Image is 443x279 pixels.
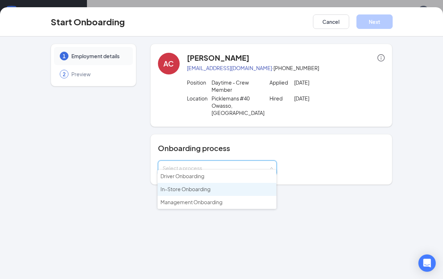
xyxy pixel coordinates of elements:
span: 2 [63,70,66,78]
h3: Start Onboarding [51,16,125,28]
span: 1 [63,52,66,60]
p: Applied [269,79,294,86]
p: [DATE] [294,95,344,102]
span: Management Onboarding [160,199,222,205]
a: [EMAIL_ADDRESS][DOMAIN_NAME] [187,65,272,71]
span: info-circle [377,54,385,61]
div: AC [163,59,174,69]
p: Picklemans #40 Owasso, [GEOGRAPHIC_DATA] [212,95,261,116]
button: Next [356,14,393,29]
p: Location [187,95,212,102]
p: Position [187,79,212,86]
p: Daytime - Crew Member [212,79,261,93]
h4: [PERSON_NAME] [187,53,249,63]
div: Open Intercom Messenger [418,254,436,272]
span: In-Store Onboarding [160,186,210,192]
p: [DATE] [294,79,344,86]
h4: Onboarding process [158,143,385,153]
p: Hired [269,95,294,102]
span: Employment details [71,52,126,60]
button: Cancel [313,14,349,29]
span: Driver Onboarding [160,173,204,179]
p: · [PHONE_NUMBER] [187,64,385,72]
span: Preview [71,70,126,78]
